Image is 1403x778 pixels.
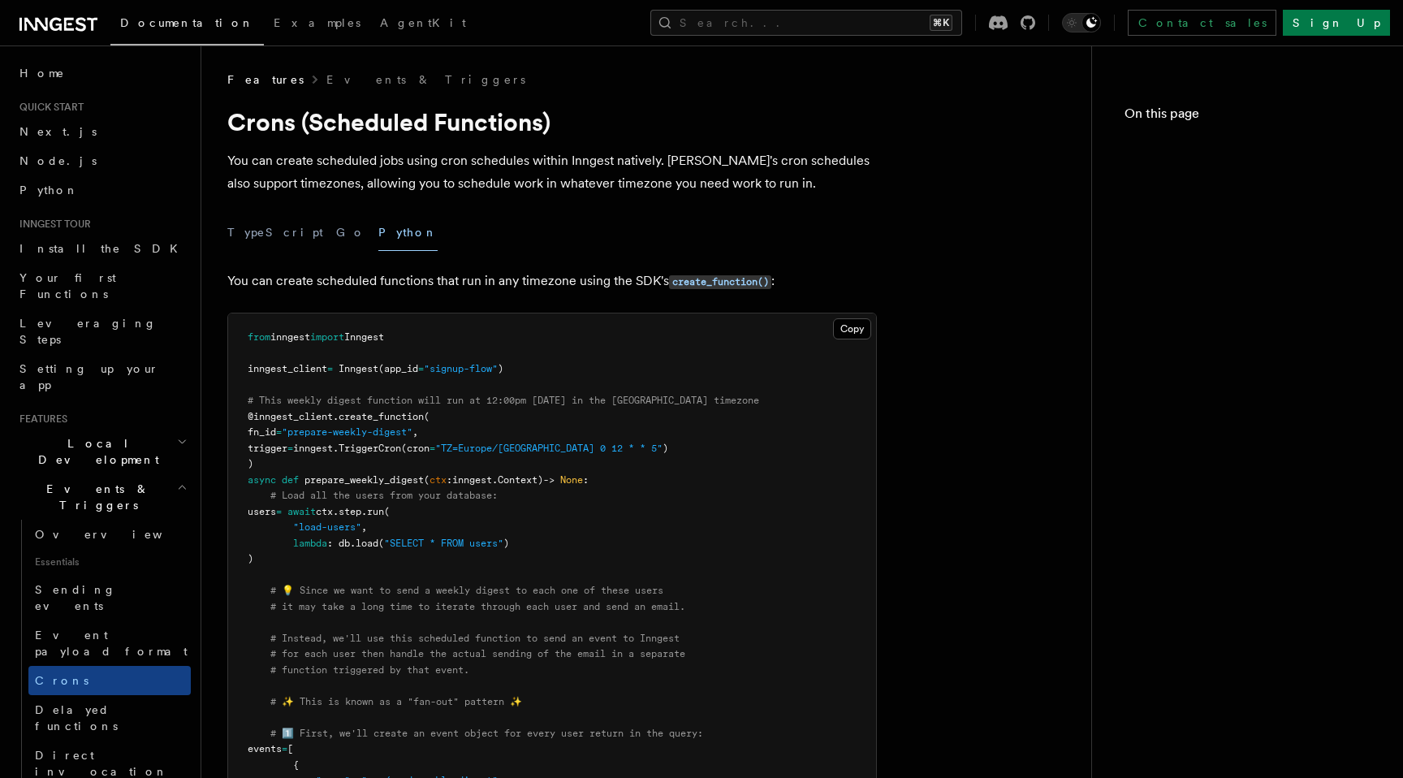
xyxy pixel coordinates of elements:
[248,395,759,406] span: # This weekly digest function will run at 12:00pm [DATE] in the [GEOGRAPHIC_DATA] timezone
[424,363,498,374] span: "signup-flow"
[270,696,522,707] span: # ✨ This is known as a "fan-out" pattern ✨
[270,601,685,612] span: # it may take a long time to iterate through each user and send an email.
[424,411,430,422] span: (
[13,354,191,400] a: Setting up your app
[120,16,254,29] span: Documentation
[270,728,703,739] span: # 1️⃣ First, we'll create an event object for every user return in the query:
[13,474,191,520] button: Events & Triggers
[361,506,367,517] span: .
[282,474,299,486] span: def
[583,474,589,486] span: :
[19,125,97,138] span: Next.js
[248,443,287,454] span: trigger
[28,695,191,741] a: Delayed functions
[110,5,264,45] a: Documentation
[287,443,293,454] span: =
[669,275,771,289] code: create_function()
[339,443,401,454] span: TriggerCron
[430,474,447,486] span: ctx
[384,506,390,517] span: (
[430,443,435,454] span: =
[248,426,276,438] span: fn_id
[35,528,202,541] span: Overview
[498,363,503,374] span: )
[669,273,771,288] a: create_function()
[282,426,412,438] span: "prepare-weekly-digest"
[293,538,327,549] span: lambda
[384,538,503,549] span: "SELECT * FROM users"
[35,583,116,612] span: Sending events
[339,411,424,422] span: create_function
[1062,13,1101,32] button: Toggle dark mode
[248,331,270,343] span: from
[274,16,360,29] span: Examples
[270,648,685,659] span: # for each user then handle the actual sending of the email in a separate
[28,620,191,666] a: Event payload format
[304,474,424,486] span: prepare_weekly_digest
[19,362,159,391] span: Setting up your app
[276,426,282,438] span: =
[28,575,191,620] a: Sending events
[356,538,378,549] span: load
[13,117,191,146] a: Next.js
[28,549,191,575] span: Essentials
[19,271,116,300] span: Your first Functions
[310,331,344,343] span: import
[35,674,88,687] span: Crons
[13,58,191,88] a: Home
[248,363,327,374] span: inngest_client
[378,538,384,549] span: (
[248,506,276,517] span: users
[503,538,509,549] span: )
[13,435,177,468] span: Local Development
[498,474,543,486] span: Context)
[1125,104,1371,130] h4: On this page
[492,474,498,486] span: .
[424,474,430,486] span: (
[327,363,333,374] span: =
[560,474,583,486] span: None
[13,413,67,426] span: Features
[13,481,177,513] span: Events & Triggers
[435,443,663,454] span: "TZ=Europe/[GEOGRAPHIC_DATA] 0 12 * * 5"
[35,749,168,778] span: Direct invocation
[327,538,356,549] span: : db.
[339,363,378,374] span: Inngest
[293,759,299,771] span: {
[833,318,871,339] button: Copy
[35,629,188,658] span: Event payload format
[35,703,118,733] span: Delayed functions
[19,154,97,167] span: Node.js
[227,107,877,136] h1: Crons (Scheduled Functions)
[336,214,365,251] button: Go
[339,506,361,517] span: step
[333,411,339,422] span: .
[367,506,384,517] span: run
[401,443,430,454] span: (cron
[28,520,191,549] a: Overview
[361,521,367,533] span: ,
[227,71,304,88] span: Features
[1128,10,1276,36] a: Contact sales
[316,506,333,517] span: ctx
[28,666,191,695] a: Crons
[1283,10,1390,36] a: Sign Up
[333,506,339,517] span: .
[378,214,438,251] button: Python
[412,426,418,438] span: ,
[287,743,293,754] span: [
[293,521,361,533] span: "load-users"
[344,331,384,343] span: Inngest
[248,411,333,422] span: @inngest_client
[13,218,91,231] span: Inngest tour
[19,65,65,81] span: Home
[13,146,191,175] a: Node.js
[19,184,79,197] span: Python
[227,214,323,251] button: TypeScript
[248,743,282,754] span: events
[380,16,466,29] span: AgentKit
[227,270,877,293] p: You can create scheduled functions that run in any timezone using the SDK's :
[452,474,492,486] span: inngest
[270,585,663,596] span: # 💡 Since we want to send a weekly digest to each one of these users
[276,506,282,517] span: =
